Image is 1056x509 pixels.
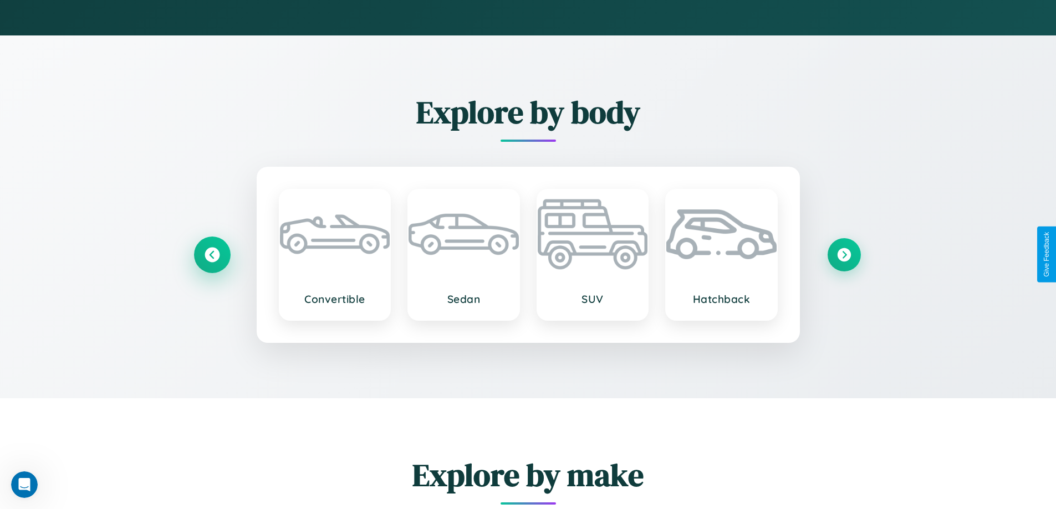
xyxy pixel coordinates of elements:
[196,454,861,496] h2: Explore by make
[1043,232,1050,277] div: Give Feedback
[420,292,508,306] h3: Sedan
[549,292,637,306] h3: SUV
[291,292,379,306] h3: Convertible
[677,292,766,306] h3: Hatchback
[11,471,38,498] iframe: Intercom live chat
[196,91,861,133] h2: Explore by body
